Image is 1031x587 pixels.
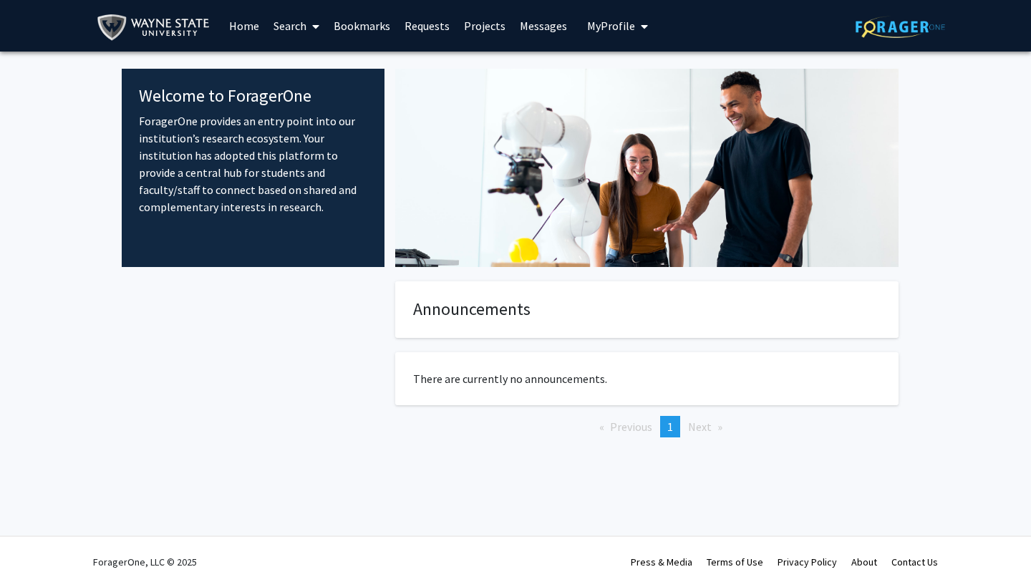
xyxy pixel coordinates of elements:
[326,1,397,51] a: Bookmarks
[856,16,945,38] img: ForagerOne Logo
[851,556,877,568] a: About
[457,1,513,51] a: Projects
[413,370,881,387] p: There are currently no announcements.
[139,112,367,215] p: ForagerOne provides an entry point into our institution’s research ecosystem. Your institution ha...
[513,1,574,51] a: Messages
[778,556,837,568] a: Privacy Policy
[631,556,692,568] a: Press & Media
[139,86,367,107] h4: Welcome to ForagerOne
[397,1,457,51] a: Requests
[707,556,763,568] a: Terms of Use
[667,419,673,434] span: 1
[222,1,266,51] a: Home
[266,1,326,51] a: Search
[688,419,712,434] span: Next
[395,416,899,437] ul: Pagination
[891,556,938,568] a: Contact Us
[587,19,635,33] span: My Profile
[11,523,61,576] iframe: Chat
[395,69,899,267] img: Cover Image
[93,537,197,587] div: ForagerOne, LLC © 2025
[413,299,881,320] h4: Announcements
[97,11,216,44] img: Wayne State University Logo
[610,419,652,434] span: Previous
